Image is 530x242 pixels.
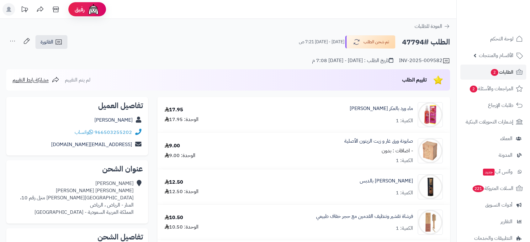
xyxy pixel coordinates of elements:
a: الطلبات2 [460,65,526,80]
div: [PERSON_NAME] [PERSON_NAME] [PERSON_NAME][GEOGRAPHIC_DATA][PERSON_NAME] منزل رقم 10، المنار - الر... [11,180,134,216]
a: [PERSON_NAME] بالدبس [360,177,413,185]
div: الوحدة: 10.50 [165,224,199,231]
a: إشعارات التحويلات البنكية [460,114,526,129]
button: تم شحن الطلب [345,35,395,49]
div: الكمية: 1 [396,117,413,124]
img: ai-face.png [87,3,100,16]
img: 1719055958-Bay%20Leaf%20Soap-90x90.jpg [418,138,443,163]
a: وآتس آبجديد [460,164,526,179]
a: الفاتورة [35,35,67,49]
a: [EMAIL_ADDRESS][DOMAIN_NAME] [51,141,132,148]
h2: الطلب #47794 [402,36,450,49]
img: 1753120484-Foot%20Scrubber-90x90.jpg [418,210,443,235]
span: 2 [491,69,498,76]
span: جديد [483,169,495,176]
div: الوحدة: 12.50 [165,188,199,195]
div: الكمية: 1 [396,189,413,197]
h2: عنوان الشحن [11,165,143,173]
span: 2 [470,86,477,92]
a: واتساب [75,129,93,136]
div: 9.00 [165,142,180,150]
span: تقييم الطلب [402,76,427,84]
a: ماء ورد بالعكر [PERSON_NAME] [350,105,413,112]
span: وآتس آب [482,167,512,176]
span: المراجعات والأسئلة [469,84,513,93]
a: المراجعات والأسئلة2 [460,81,526,96]
a: العملاء [460,131,526,146]
img: 1736364133-Refee%20Keliga%20with%20date%20moalsses-90x90.jpg [418,174,443,199]
span: مشاركة رابط التقييم [13,76,49,84]
div: الكمية: 1 [396,225,413,232]
span: الفاتورة [40,38,53,46]
a: السلات المتروكة221 [460,181,526,196]
div: 10.50 [165,214,183,221]
a: صابونة ورق غار و زيت الزيتون الأصلية [344,138,413,145]
a: تحديثات المنصة [17,3,32,17]
span: لوحة التحكم [490,34,513,43]
a: العودة للطلبات [415,23,450,30]
span: أدوات التسويق [485,201,512,209]
div: الوحدة: 9.00 [165,152,195,159]
a: المدونة [460,148,526,163]
a: فرشاة تقشير وتنظيف القدمين مع حجر خفاف طبيعي [316,213,413,220]
div: 12.50 [165,179,183,186]
span: 221 [473,185,484,192]
span: السلات المتروكة [472,184,513,193]
span: المدونة [499,151,512,160]
small: - اضافات : بدون [382,147,413,155]
img: logo-2.png [487,17,524,30]
a: التقارير [460,214,526,229]
h2: تفاصيل الشحن [11,233,143,241]
span: رفيق [75,6,85,13]
a: لوحة التحكم [460,31,526,46]
span: طلبات الإرجاع [488,101,513,110]
div: INV-2025-009582 [399,57,450,65]
small: [DATE] - [DATE] 7:21 ص [299,39,344,45]
img: 1708765584-Rose%20water,%20Eker%20Fassi-90x90.jpg [418,102,443,127]
span: لم يتم التقييم [65,76,90,84]
div: الوحدة: 17.95 [165,116,199,123]
h2: تفاصيل العميل [11,102,143,109]
span: العملاء [500,134,512,143]
a: 966503255202 [94,129,132,136]
span: الأقسام والمنتجات [479,51,513,60]
span: الطلبات [490,68,513,76]
a: [PERSON_NAME] [94,116,133,124]
span: العودة للطلبات [415,23,442,30]
div: تاريخ الطلب : [DATE] - [DATE] 7:08 م [312,57,393,64]
div: 17.95 [165,106,183,113]
div: الكمية: 1 [396,157,413,164]
span: إشعارات التحويلات البنكية [466,118,513,126]
a: أدوات التسويق [460,197,526,213]
a: طلبات الإرجاع [460,98,526,113]
a: مشاركة رابط التقييم [13,76,59,84]
span: التقارير [501,217,512,226]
